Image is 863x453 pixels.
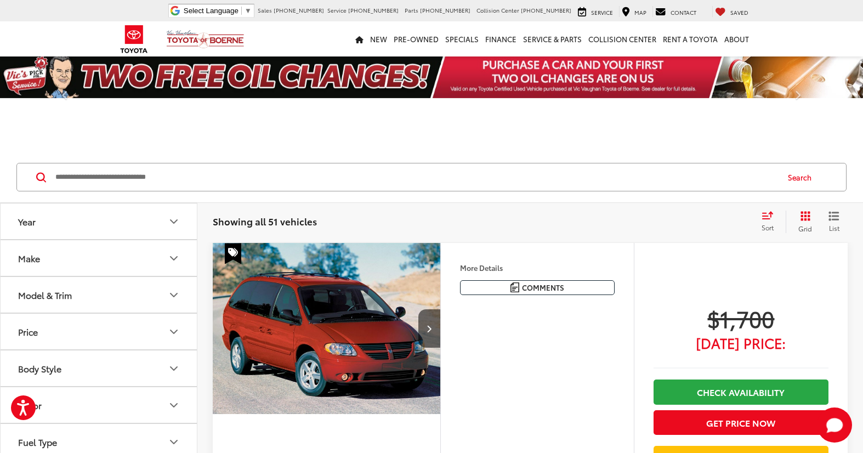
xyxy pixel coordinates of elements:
[184,7,239,15] span: Select Language
[460,280,615,295] button: Comments
[418,309,440,348] button: Next image
[721,21,752,56] a: About
[212,243,441,414] a: 2006 Dodge Grand Caravan SXT2006 Dodge Grand Caravan SXT2006 Dodge Grand Caravan SXT2006 Dodge Gr...
[54,164,777,190] input: Search by Make, Model, or Keyword
[476,6,519,14] span: Collision Center
[167,435,180,449] div: Fuel Type
[1,240,198,276] button: MakeMake
[654,337,828,348] span: [DATE] Price:
[241,7,242,15] span: ​
[1,277,198,313] button: Model & TrimModel & Trim
[756,211,786,233] button: Select sort value
[274,6,324,14] span: [PHONE_NUMBER]
[258,6,272,14] span: Sales
[634,8,646,16] span: Map
[1,314,198,349] button: PricePrice
[762,223,774,232] span: Sort
[654,410,828,435] button: Get Price Now
[654,380,828,404] a: Check Availability
[18,216,36,226] div: Year
[213,214,317,228] span: Showing all 51 vehicles
[167,362,180,375] div: Body Style
[167,288,180,302] div: Model & Trim
[442,21,482,56] a: Specials
[585,21,660,56] a: Collision Center
[575,6,616,17] a: Service
[18,326,38,337] div: Price
[113,21,155,57] img: Toyota
[619,6,649,17] a: Map
[167,325,180,338] div: Price
[510,282,519,292] img: Comments
[167,252,180,265] div: Make
[348,6,399,14] span: [PHONE_NUMBER]
[798,224,812,233] span: Grid
[522,282,564,293] span: Comments
[820,211,848,233] button: List View
[18,290,72,300] div: Model & Trim
[660,21,721,56] a: Rent a Toyota
[712,6,751,17] a: My Saved Vehicles
[521,6,571,14] span: [PHONE_NUMBER]
[1,387,198,423] button: ColorColor
[18,437,57,447] div: Fuel Type
[167,399,180,412] div: Color
[1,203,198,239] button: YearYear
[390,21,442,56] a: Pre-Owned
[671,8,696,16] span: Contact
[212,243,441,415] img: 2006 Dodge Grand Caravan SXT
[18,363,61,373] div: Body Style
[817,407,852,443] svg: Start Chat
[18,253,40,263] div: Make
[777,163,827,191] button: Search
[520,21,585,56] a: Service & Parts: Opens in a new tab
[654,304,828,332] span: $1,700
[591,8,613,16] span: Service
[225,243,241,264] span: Special
[817,407,852,443] button: Toggle Chat Window
[352,21,367,56] a: Home
[245,7,252,15] span: ▼
[367,21,390,56] a: New
[460,264,615,271] h4: More Details
[184,7,252,15] a: Select Language​
[405,6,418,14] span: Parts
[828,223,839,233] span: List
[327,6,347,14] span: Service
[1,350,198,386] button: Body StyleBody Style
[420,6,470,14] span: [PHONE_NUMBER]
[786,211,820,233] button: Grid View
[166,30,245,49] img: Vic Vaughan Toyota of Boerne
[652,6,699,17] a: Contact
[482,21,520,56] a: Finance
[167,215,180,228] div: Year
[730,8,748,16] span: Saved
[212,243,441,414] div: 2006 Dodge Grand Caravan SXT 0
